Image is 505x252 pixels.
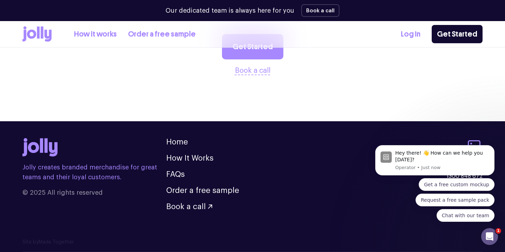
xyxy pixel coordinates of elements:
a: Home [166,138,188,146]
p: Jolly creates branded merchandise for great teams and their loyal customers. [22,162,166,182]
span: Book a call [166,203,206,211]
iframe: Intercom live chat [481,228,498,245]
a: How it works [74,28,117,40]
a: Order a free sample [166,187,239,194]
span: © 2025 All rights reserved [22,188,166,198]
button: Book a call [166,203,212,211]
a: Made Together [39,240,74,245]
a: FAQs [166,170,185,178]
a: Get Started [432,25,483,43]
p: Site by [22,239,483,246]
button: Book a call [301,4,339,17]
button: Book a call [235,65,270,76]
span: 1 [496,228,501,234]
a: How It Works [166,154,214,162]
a: Log In [401,28,420,40]
p: Our dedicated team is always here for you [166,6,294,15]
a: Order a free sample [128,28,196,40]
iframe: Intercom notifications message [365,91,505,233]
